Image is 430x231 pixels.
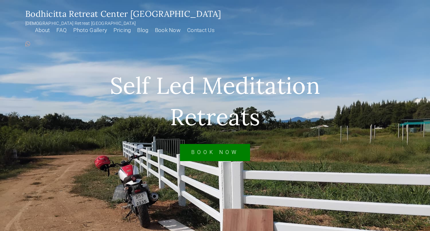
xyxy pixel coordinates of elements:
[25,8,221,19] a: Bodhicitta Retreat Center [GEOGRAPHIC_DATA]
[52,27,69,38] a: FAQ
[150,27,182,38] a: Book Now
[68,27,109,38] a: Photo Gallery
[182,27,216,38] a: Contact Us
[30,27,52,38] a: About
[109,27,132,38] a: Pricing
[25,20,221,27] p: [DEMOGRAPHIC_DATA] Retreat [GEOGRAPHIC_DATA]
[180,144,250,161] a: Book Now
[132,27,150,38] a: Blog
[97,70,333,133] h1: Self Led Meditation Retreats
